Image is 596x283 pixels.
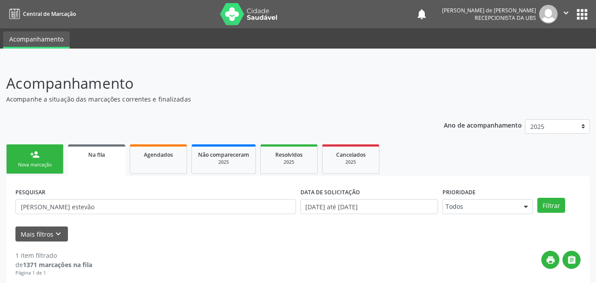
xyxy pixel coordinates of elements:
div: [PERSON_NAME] de [PERSON_NAME] [442,7,536,14]
div: de [15,260,92,269]
div: 2025 [198,159,249,166]
span: Resolvidos [275,151,303,158]
label: PESQUISAR [15,185,45,199]
span: Central de Marcação [23,10,76,18]
div: Nova marcação [13,162,57,168]
input: Selecione um intervalo [300,199,439,214]
div: person_add [30,150,40,159]
a: Central de Marcação [6,7,76,21]
button: print [541,251,559,269]
button: notifications [416,8,428,20]
button: Mais filtroskeyboard_arrow_down [15,226,68,242]
strong: 1371 marcações na fila [23,260,92,269]
button:  [562,251,581,269]
span: Cancelados [336,151,366,158]
img: img [539,5,558,23]
label: Prioridade [442,185,476,199]
i:  [561,8,571,18]
p: Ano de acompanhamento [444,119,522,130]
p: Acompanhe a situação das marcações correntes e finalizadas [6,94,415,104]
button: apps [574,7,590,22]
div: 2025 [267,159,311,166]
span: Na fila [88,151,105,158]
i: keyboard_arrow_down [53,229,63,239]
button: Filtrar [537,198,565,213]
i:  [567,255,577,265]
button:  [558,5,574,23]
div: 1 item filtrado [15,251,92,260]
span: Agendados [144,151,173,158]
input: Nome, CNS [15,199,296,214]
span: Recepcionista da UBS [475,14,536,22]
span: Todos [446,202,515,211]
div: 2025 [329,159,373,166]
i: print [546,255,555,265]
label: DATA DE SOLICITAÇÃO [300,185,360,199]
p: Acompanhamento [6,72,415,94]
span: Não compareceram [198,151,249,158]
div: Página 1 de 1 [15,269,92,277]
a: Acompanhamento [3,31,70,49]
